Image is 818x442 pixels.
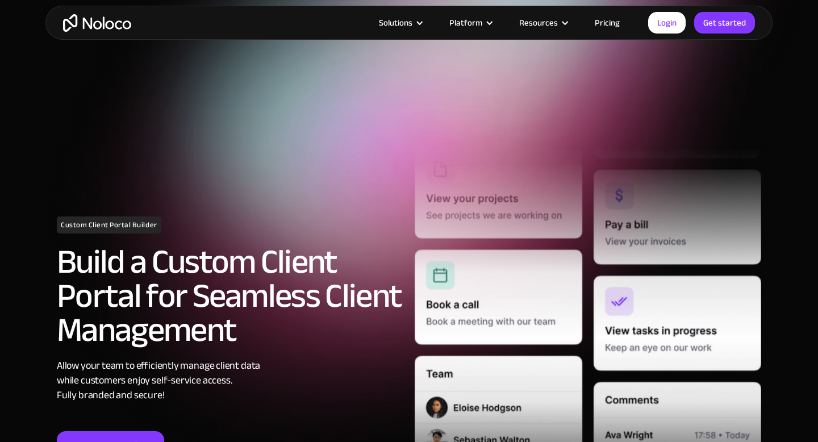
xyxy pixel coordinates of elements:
div: Solutions [379,15,412,30]
a: home [63,14,131,32]
div: Platform [449,15,482,30]
a: Pricing [581,15,634,30]
h2: Build a Custom Client Portal for Seamless Client Management [57,245,403,347]
div: Solutions [365,15,435,30]
div: Resources [505,15,581,30]
a: Get started [694,12,755,34]
div: Allow your team to efficiently manage client data while customers enjoy self-service access. Full... [57,358,403,403]
a: Login [648,12,686,34]
div: Resources [519,15,558,30]
div: Platform [435,15,505,30]
h1: Custom Client Portal Builder [57,216,161,233]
